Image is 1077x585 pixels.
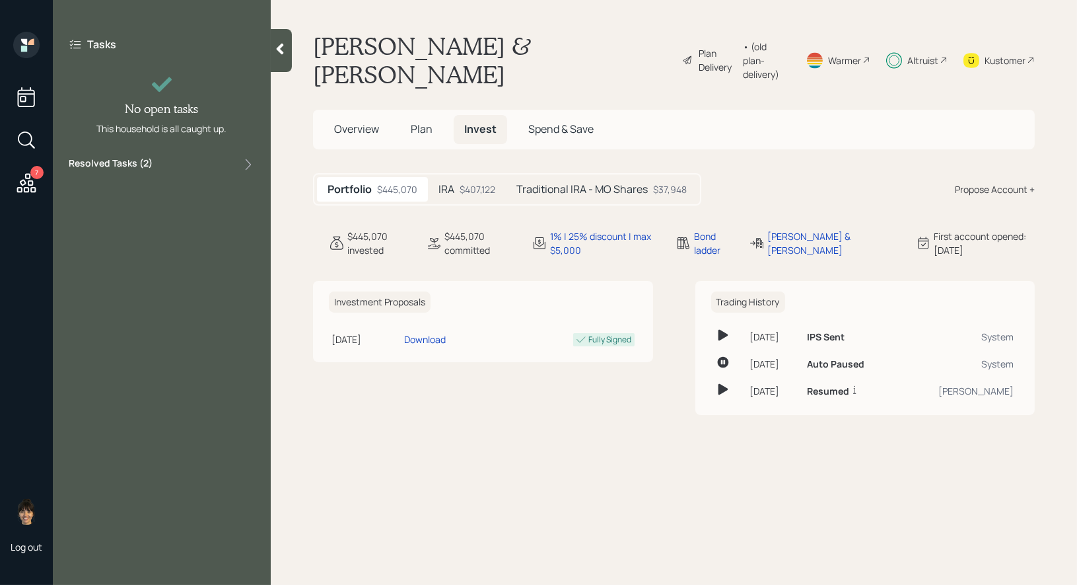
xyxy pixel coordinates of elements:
div: Kustomer [985,54,1025,67]
div: Propose Account + [955,182,1035,196]
div: $445,070 [377,182,417,196]
div: First account opened: [DATE] [934,229,1035,257]
h6: IPS Sent [807,332,845,343]
h6: Trading History [711,292,785,313]
span: Plan [411,122,433,136]
h4: No open tasks [125,102,199,116]
div: 1% | 25% discount | max $5,000 [550,229,660,257]
div: Fully Signed [589,334,632,346]
div: [PERSON_NAME] [903,384,1014,398]
span: Spend & Save [528,122,594,136]
img: treva-nostdahl-headshot.png [13,498,40,525]
div: Warmer [828,54,861,67]
h5: Traditional IRA - MO Shares [516,183,648,196]
div: This household is all caught up. [97,122,227,136]
span: Invest [464,122,497,136]
span: Overview [334,122,379,136]
h5: IRA [438,183,454,196]
label: Tasks [87,37,116,52]
div: Altruist [907,54,938,67]
div: [DATE] [749,357,796,371]
h6: Resumed [807,386,849,397]
div: [DATE] [331,332,399,346]
h5: Portfolio [328,183,372,196]
div: $407,122 [460,182,495,196]
div: Download [404,332,446,346]
div: System [903,330,1014,344]
div: $445,070 invested [347,229,410,257]
div: $37,948 [653,182,687,196]
div: Plan Delivery [699,46,736,74]
h6: Investment Proposals [329,292,431,313]
label: Resolved Tasks ( 2 ) [69,157,153,173]
div: [DATE] [749,330,796,344]
div: Bond ladder [694,229,733,257]
div: 7 [30,166,44,179]
div: • (old plan-delivery) [743,40,790,81]
div: System [903,357,1014,371]
h6: Auto Paused [807,359,864,370]
div: [PERSON_NAME] & [PERSON_NAME] [767,229,899,257]
div: $445,070 committed [444,229,515,257]
div: [DATE] [749,384,796,398]
div: Log out [11,541,42,553]
h1: [PERSON_NAME] & [PERSON_NAME] [313,32,672,89]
